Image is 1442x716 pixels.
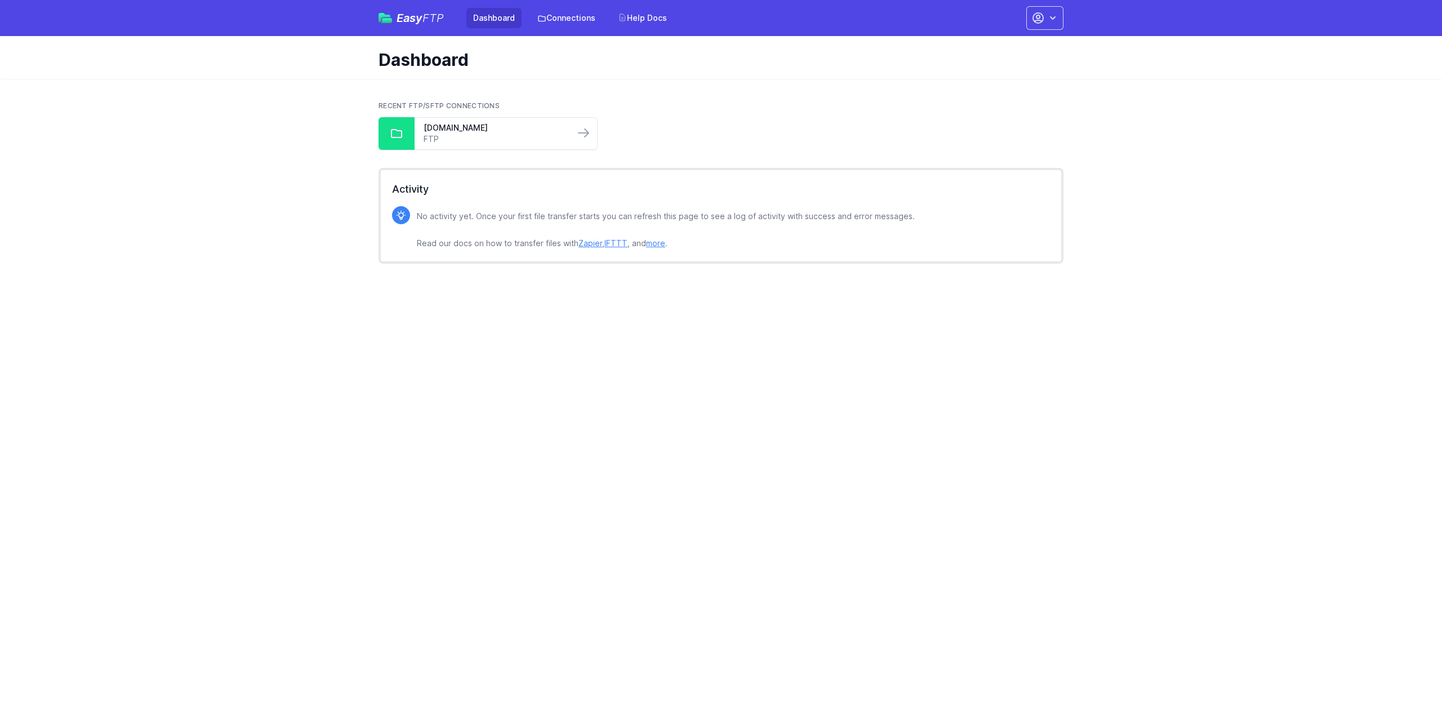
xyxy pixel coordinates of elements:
a: Connections [531,8,602,28]
h1: Dashboard [379,50,1054,70]
a: FTP [424,134,566,145]
h2: Recent FTP/SFTP Connections [379,101,1063,110]
a: Dashboard [466,8,522,28]
a: more [646,238,665,248]
img: easyftp_logo.png [379,13,392,23]
a: EasyFTP [379,12,444,24]
a: Zapier [578,238,602,248]
a: IFTTT [604,238,627,248]
a: Help Docs [611,8,674,28]
p: No activity yet. Once your first file transfer starts you can refresh this page to see a log of a... [417,210,915,250]
h2: Activity [392,181,1050,197]
a: [DOMAIN_NAME] [424,122,566,134]
span: Easy [397,12,444,24]
span: FTP [422,11,444,25]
